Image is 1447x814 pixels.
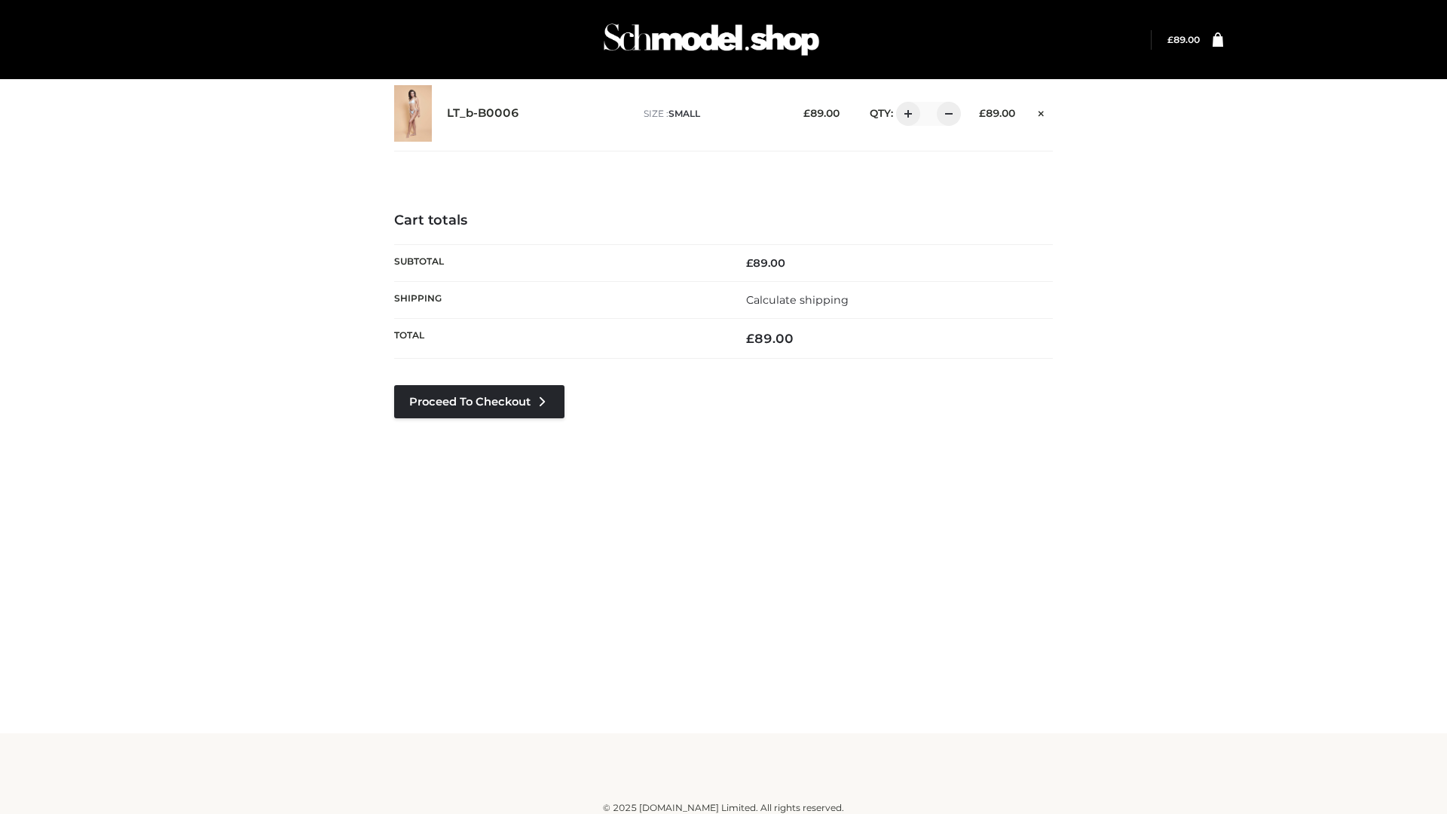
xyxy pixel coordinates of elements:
a: £89.00 [1167,34,1200,45]
h4: Cart totals [394,213,1053,229]
bdi: 89.00 [746,256,785,270]
a: Remove this item [1030,102,1053,121]
bdi: 89.00 [746,331,794,346]
p: size : [644,107,780,121]
span: £ [979,107,986,119]
th: Shipping [394,281,723,318]
bdi: 89.00 [979,107,1015,119]
th: Total [394,319,723,359]
a: LT_b-B0006 [447,106,519,121]
th: Subtotal [394,244,723,281]
bdi: 89.00 [1167,34,1200,45]
span: £ [746,331,754,346]
a: Calculate shipping [746,293,849,307]
bdi: 89.00 [803,107,840,119]
span: £ [803,107,810,119]
span: £ [746,256,753,270]
img: Schmodel Admin 964 [598,10,824,69]
div: QTY: [855,102,956,126]
span: £ [1167,34,1173,45]
a: Proceed to Checkout [394,385,564,418]
span: SMALL [668,108,700,119]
